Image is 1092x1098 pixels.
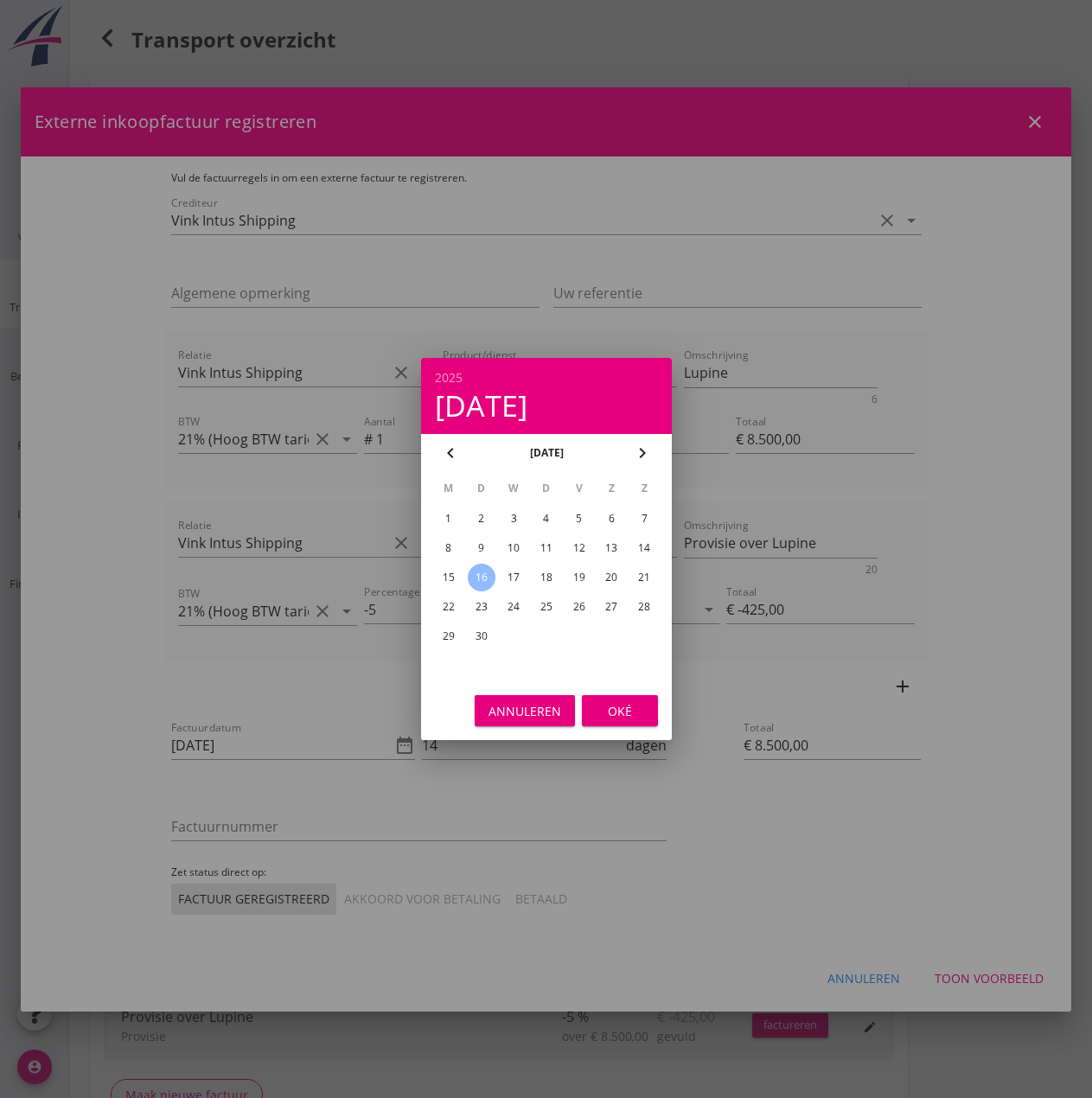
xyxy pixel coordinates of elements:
i: chevron_right [632,443,653,463]
button: 30 [467,622,495,650]
div: Oké [596,702,644,720]
button: 5 [565,505,592,533]
button: Annuleren [475,695,575,726]
button: 29 [434,622,462,650]
th: D [465,474,496,503]
th: V [563,474,594,503]
i: chevron_left [440,443,461,463]
button: 24 [500,593,527,621]
button: 11 [532,534,559,562]
button: 7 [630,505,658,533]
button: [DATE] [524,440,568,466]
th: Z [629,474,660,503]
button: 4 [532,505,559,533]
button: 17 [500,564,527,591]
button: 12 [565,534,592,562]
button: 6 [597,505,625,533]
th: M [433,474,464,503]
button: 9 [467,534,495,562]
div: Annuleren [489,702,561,720]
button: 8 [434,534,462,562]
div: 2025 [435,372,658,384]
button: 3 [500,505,527,533]
button: 15 [434,564,462,591]
div: [DATE] [435,391,658,420]
button: 18 [532,564,559,591]
button: 22 [434,593,462,621]
button: 26 [565,593,592,621]
button: 23 [467,593,495,621]
button: 16 [467,564,495,591]
th: W [498,474,529,503]
button: Oké [582,695,658,726]
th: D [531,474,562,503]
button: 2 [467,505,495,533]
button: 19 [565,564,592,591]
button: 20 [597,564,625,591]
button: 14 [630,534,658,562]
button: 13 [597,534,625,562]
button: 21 [630,564,658,591]
button: 27 [597,593,625,621]
button: 25 [532,593,559,621]
th: Z [596,474,627,503]
button: 1 [434,505,462,533]
button: 28 [630,593,658,621]
button: 10 [500,534,527,562]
